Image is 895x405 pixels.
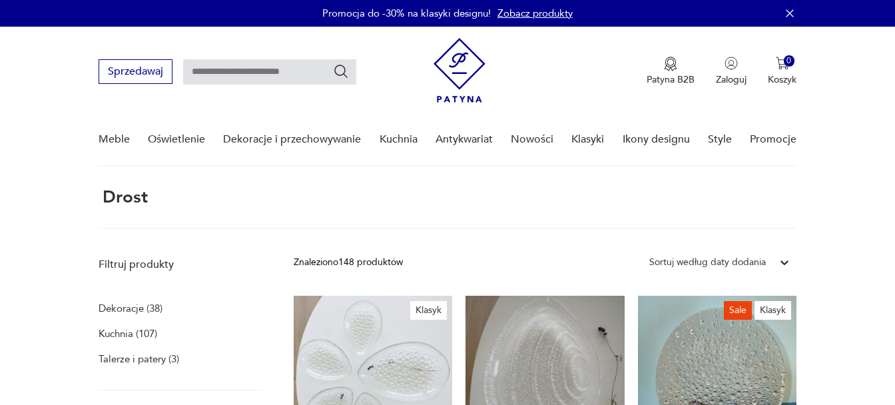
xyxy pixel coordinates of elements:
a: Ikona medaluPatyna B2B [647,57,695,86]
button: Patyna B2B [647,57,695,86]
button: Szukaj [333,63,349,79]
img: Ikona koszyka [776,57,789,70]
a: Meble [99,114,130,165]
a: Promocje [750,114,796,165]
button: Sprzedawaj [99,59,172,84]
div: Znaleziono 148 produktów [294,255,403,270]
a: Kuchnia (107) [99,324,157,343]
p: Zaloguj [716,73,746,86]
a: Kuchnia [380,114,418,165]
p: Patyna B2B [647,73,695,86]
p: Promocja do -30% na klasyki designu! [322,7,491,20]
div: Sortuj według daty dodania [649,255,766,270]
a: Oświetlenie [148,114,205,165]
button: 0Koszyk [768,57,796,86]
a: Talerze i patery (3) [99,350,179,368]
a: Klasyki [571,114,604,165]
img: Ikona medalu [664,57,677,71]
button: Zaloguj [716,57,746,86]
img: Ikonka użytkownika [725,57,738,70]
a: Dekoracje (38) [99,299,162,318]
div: 0 [784,55,795,67]
a: Antykwariat [436,114,493,165]
a: Nowości [511,114,553,165]
p: Koszyk [768,73,796,86]
a: Ikony designu [623,114,690,165]
img: Patyna - sklep z meblami i dekoracjami vintage [434,38,485,103]
a: Style [708,114,732,165]
a: Sprzedawaj [99,68,172,77]
h1: Drost [99,188,148,206]
a: Zobacz produkty [497,7,573,20]
p: Filtruj produkty [99,257,262,272]
a: Dekoracje i przechowywanie [223,114,361,165]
